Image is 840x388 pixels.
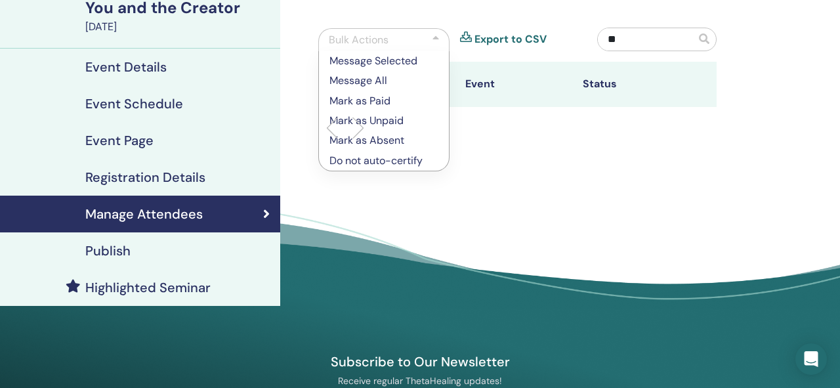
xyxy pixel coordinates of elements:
p: Mark as Unpaid [329,113,438,129]
p: Do not auto-certify [329,153,438,169]
th: Event [459,62,576,107]
p: Message Selected [329,53,438,69]
p: Receive regular ThetaHealing updates! [268,375,572,387]
h4: Event Details [85,59,167,75]
div: Bulk Actions [329,32,388,48]
p: Message All [329,73,438,89]
h4: Publish [85,243,131,259]
div: Open Intercom Messenger [795,343,827,375]
p: Mark as Paid [329,93,438,109]
h4: Subscribe to Our Newsletter [268,353,572,370]
h4: Event Page [85,133,154,148]
div: [DATE] [85,19,272,35]
h4: Manage Attendees [85,206,203,222]
h4: Highlighted Seminar [85,280,211,295]
th: Status [576,62,694,107]
a: Export to CSV [474,32,547,47]
h4: Event Schedule [85,96,183,112]
h4: Registration Details [85,169,205,185]
p: Mark as Absent [329,133,438,148]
